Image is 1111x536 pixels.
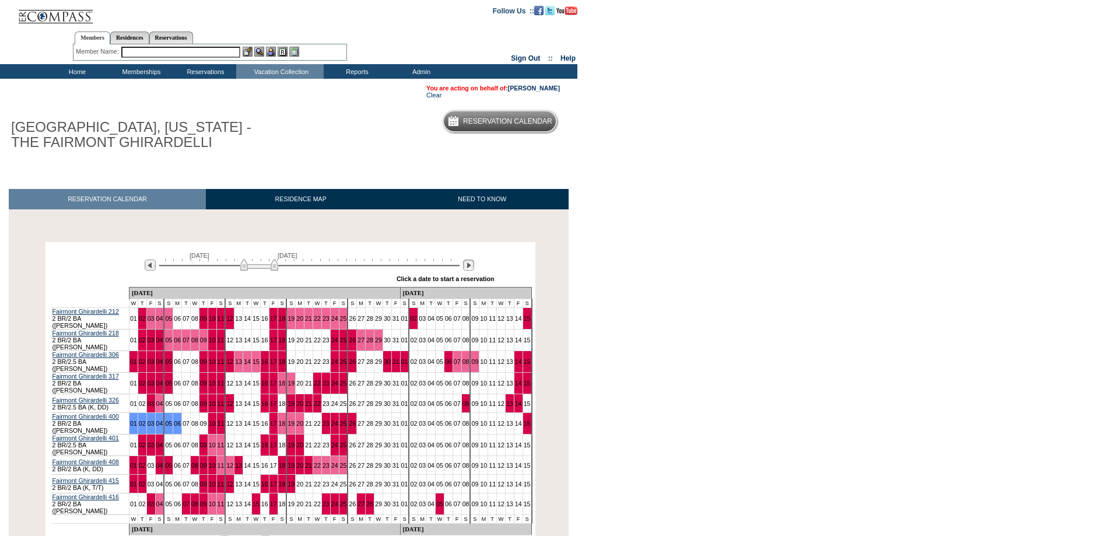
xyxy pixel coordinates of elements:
a: Sign Out [511,54,540,62]
a: 13 [506,400,513,407]
a: 12 [226,400,233,407]
a: 15 [524,337,531,344]
a: 05 [165,337,172,344]
a: 01 [130,400,137,407]
a: 11 [218,380,225,387]
a: 25 [340,337,347,344]
a: Reservations [149,31,193,44]
a: 14 [244,420,251,427]
a: 17 [270,420,277,427]
a: 15 [524,380,531,387]
a: 13 [235,400,242,407]
a: 10 [209,420,216,427]
a: 13 [506,315,513,322]
a: 08 [462,380,469,387]
a: 27 [358,400,365,407]
a: 11 [218,420,225,427]
a: 23 [323,380,330,387]
a: 02 [410,380,417,387]
a: 04 [427,420,434,427]
a: 03 [148,358,155,365]
a: 10 [209,337,216,344]
a: 01 [130,420,137,427]
a: 17 [270,337,277,344]
a: 30 [384,315,391,322]
a: 03 [419,358,426,365]
a: 12 [226,420,233,427]
a: NEED TO KNOW [395,189,569,209]
a: 12 [226,337,233,344]
a: 24 [331,380,338,387]
a: 04 [427,358,434,365]
a: 02 [139,315,146,322]
a: 04 [427,400,434,407]
a: 03 [148,380,155,387]
a: 06 [445,358,452,365]
a: 08 [191,400,198,407]
a: 15 [524,400,531,407]
a: 02 [410,420,417,427]
a: 31 [392,337,399,344]
a: 25 [340,420,347,427]
a: 09 [200,400,207,407]
a: 01 [130,380,137,387]
a: 06 [445,315,452,322]
a: 25 [340,358,347,365]
a: 30 [384,358,391,365]
a: 22 [314,315,321,322]
a: 06 [445,400,452,407]
a: 22 [314,337,321,344]
a: 14 [515,358,522,365]
a: 25 [340,380,347,387]
a: 24 [331,358,338,365]
a: 25 [340,400,347,407]
a: 16 [261,337,268,344]
a: 14 [244,400,251,407]
img: b_edit.gif [243,47,253,57]
a: 28 [366,380,373,387]
a: 05 [436,337,443,344]
a: 23 [323,315,330,322]
a: 17 [270,380,277,387]
a: 07 [454,337,461,344]
img: View [254,47,264,57]
td: Admin [388,64,452,79]
a: 06 [174,420,181,427]
a: Fairmont Ghirardelli 218 [52,330,119,337]
a: 02 [410,315,417,322]
a: 01 [401,337,408,344]
a: Help [560,54,576,62]
a: 05 [165,400,172,407]
a: 05 [165,315,172,322]
a: 21 [305,420,312,427]
a: Fairmont Ghirardelli 400 [52,413,119,420]
a: 04 [156,315,163,322]
a: 02 [410,337,417,344]
a: 14 [515,337,522,344]
img: Reservations [278,47,288,57]
a: Clear [426,92,441,99]
a: 13 [506,380,513,387]
a: 15 [253,380,260,387]
a: 14 [244,358,251,365]
a: 11 [218,337,225,344]
a: 20 [296,315,303,322]
a: 08 [462,358,469,365]
a: 09 [471,358,478,365]
a: 11 [218,400,225,407]
a: 14 [515,400,522,407]
a: 04 [427,380,434,387]
a: 07 [183,380,190,387]
a: 09 [200,337,207,344]
a: 20 [296,420,303,427]
img: Next [463,260,474,271]
a: 15 [253,420,260,427]
a: 03 [148,337,155,344]
a: 21 [305,358,312,365]
a: 26 [349,380,356,387]
a: 13 [235,315,242,322]
a: 01 [401,400,408,407]
a: 10 [209,400,216,407]
a: 12 [497,380,504,387]
td: Reservations [172,64,236,79]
